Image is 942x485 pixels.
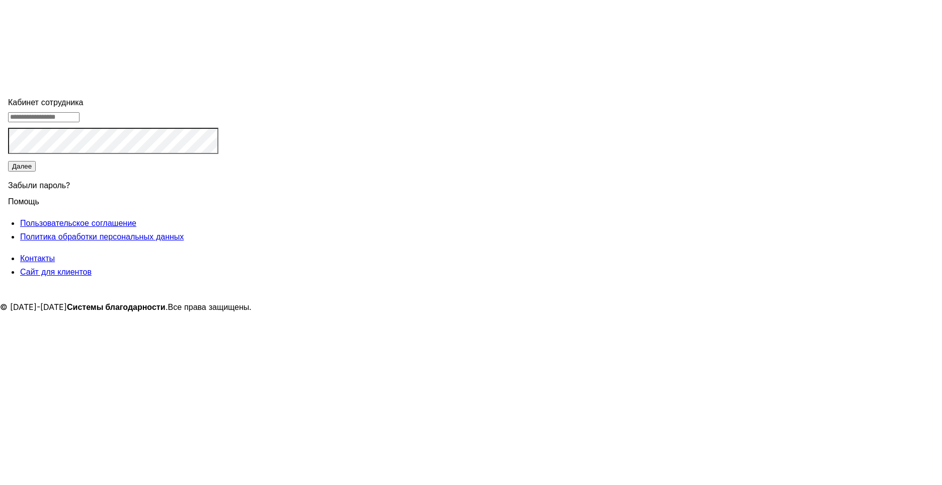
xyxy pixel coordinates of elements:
a: Пользовательское соглашение [20,218,136,228]
span: Помощь [8,190,39,206]
button: Далее [8,161,36,172]
a: Политика обработки персональных данных [20,231,184,241]
div: Забыли пароль? [8,173,218,195]
span: Все права защищены. [168,302,252,312]
div: Кабинет сотрудника [8,96,218,109]
a: Сайт для клиентов [20,267,92,277]
strong: Системы благодарности [67,302,166,312]
a: Контакты [20,253,55,263]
